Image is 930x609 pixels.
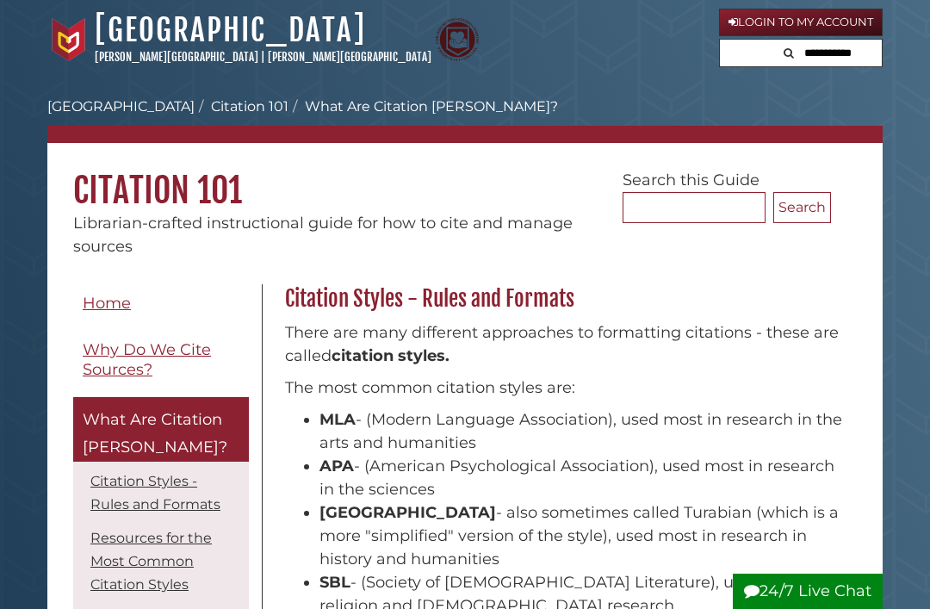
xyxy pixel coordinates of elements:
img: Calvin University [47,18,90,61]
button: Search [773,192,831,223]
nav: breadcrumb [47,96,883,143]
h2: Citation Styles - Rules and Formats [276,285,856,313]
h1: Citation 101 [47,143,883,212]
i: Search [784,47,794,59]
li: - (Modern Language Association), used most in research in the arts and humanities [319,408,847,455]
button: Search [778,40,799,63]
li: - also sometimes called Turabian (which is a more "simplified" version of the style), used most i... [319,501,847,571]
a: Resources for the Most Common Citation Styles [90,530,212,593]
span: What Are Citation [PERSON_NAME]? [83,410,227,457]
li: - (American Psychological Association), used most in research in the sciences [319,455,847,501]
a: [GEOGRAPHIC_DATA] [95,11,366,49]
strong: SBL [319,573,350,592]
a: [PERSON_NAME][GEOGRAPHIC_DATA] [268,50,431,64]
span: Why Do We Cite Sources? [83,340,211,379]
a: [GEOGRAPHIC_DATA] [47,98,195,115]
span: | [261,50,265,64]
strong: APA [319,457,354,475]
img: Calvin Theological Seminary [436,18,479,61]
strong: [GEOGRAPHIC_DATA] [319,503,496,522]
span: Home [83,294,131,313]
a: Citation 101 [211,98,288,115]
li: What Are Citation [PERSON_NAME]? [288,96,558,117]
p: The most common citation styles are: [285,376,847,400]
a: [PERSON_NAME][GEOGRAPHIC_DATA] [95,50,258,64]
a: Why Do We Cite Sources? [73,331,249,388]
a: What Are Citation [PERSON_NAME]? [73,397,249,462]
p: There are many different approaches to formatting citations - these are called [285,321,847,368]
strong: MLA [319,410,356,429]
strong: citation styles. [332,346,449,365]
a: Home [73,284,249,323]
a: Login to My Account [719,9,883,36]
span: Librarian-crafted instructional guide for how to cite and manage sources [73,214,573,256]
a: Citation Styles - Rules and Formats [90,473,220,513]
button: 24/7 Live Chat [733,574,883,609]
